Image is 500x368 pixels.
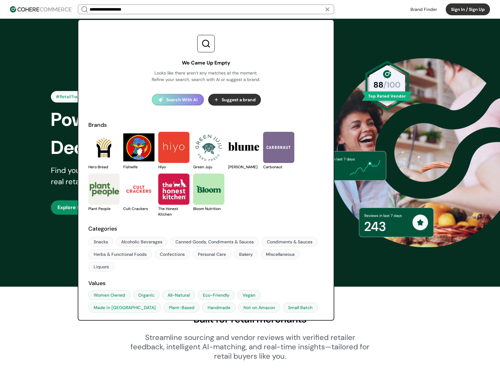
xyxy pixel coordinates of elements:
a: Vegan [237,290,261,300]
div: Find your next best-seller with confidence, powered by real retail buyer insights and AI-driven b... [51,165,250,187]
a: Women Owned [88,290,130,300]
a: Confections [154,249,190,259]
a: Small Batch [283,303,318,313]
a: All-Natural [162,290,195,300]
div: All-Natural [168,292,190,299]
a: Condiments & Sauces [262,237,318,247]
div: Not on Amazon [243,304,275,311]
a: Plant-Based [164,303,200,313]
img: Cohere Logo [10,6,71,12]
div: Snacks [94,239,108,245]
button: Search With AI [152,94,204,105]
div: Liquors [94,264,109,270]
a: Bakery [234,249,258,259]
div: Streamline sourcing and vendor reviews with verified retailer feedback, intelligent AI-matching, ... [130,333,370,361]
div: Bakery [239,251,253,258]
a: Canned Goods, Condiments & Sauces [170,237,259,247]
h2: Values [88,279,324,288]
div: Looks like there aren’t any matches at the moment. Refine your search, search with AI or suggest ... [151,70,261,83]
a: Made in [GEOGRAPHIC_DATA] [88,303,161,313]
div: Power Smarter Retail [51,106,261,134]
a: Liquors [88,262,114,272]
div: Plant-Based [169,304,194,311]
div: Canned Goods, Condiments & Sauces [175,239,254,245]
div: Herbs & Functional Foods [94,251,147,258]
h2: Categories [88,225,324,233]
div: Women Owned [94,292,125,299]
div: Alcoholic Beverages [121,239,162,245]
button: Suggest a brand [208,94,261,106]
div: Condiments & Sauces [267,239,312,245]
a: Handmade [202,303,236,313]
div: Vegan [243,292,255,299]
div: Decisions-Instantly [51,134,261,162]
a: Miscellaneous [261,249,300,259]
button: Explore Brands [51,200,101,215]
a: Personal Care [193,249,231,259]
h2: Built for retail merchants [35,312,465,327]
div: Eco-Friendly [203,292,229,299]
h2: Brands [88,121,324,129]
div: Personal Care [198,251,226,258]
div: Miscellaneous [266,251,295,258]
button: Sign In / Sign Up [446,3,490,15]
div: Confections [160,251,185,258]
a: Herbs & Functional Foods [88,249,152,259]
div: We Came Up Empty [182,59,230,67]
div: Organic [138,292,154,299]
div: Made in [GEOGRAPHIC_DATA] [94,304,156,311]
a: Snacks [88,237,113,247]
a: Not on Amazon [238,303,280,313]
a: Alcoholic Beverages [116,237,168,247]
div: Small Batch [288,304,312,311]
div: #RetailTransparency [52,93,102,101]
div: Handmade [208,304,230,311]
a: Organic [133,290,160,300]
a: Eco-Friendly [198,290,235,300]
